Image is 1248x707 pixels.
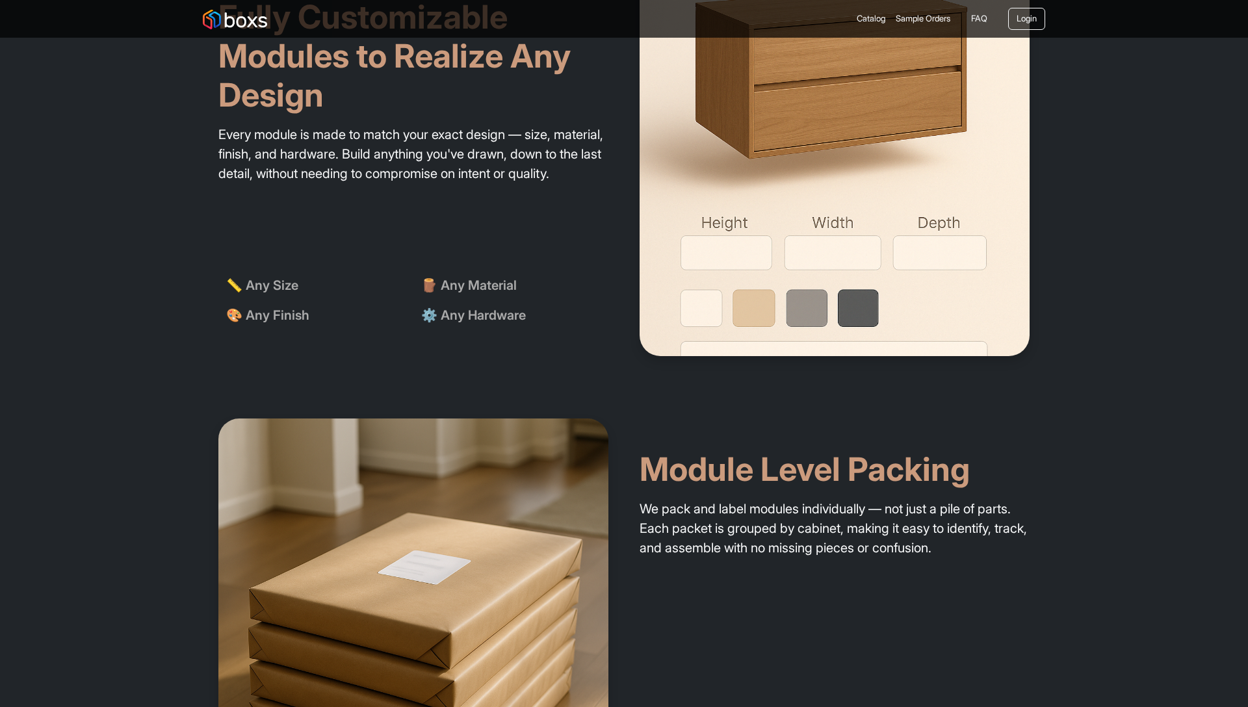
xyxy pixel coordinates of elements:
h2: Module Level Packing [640,418,1030,489]
a: Sample Orders [890,7,955,31]
span: ⚙️ Any Hardware [421,305,526,325]
span: 🪵 Any Material [421,276,517,295]
button: Login [1008,8,1045,30]
span: 📏 Any Size [226,276,298,295]
span: 🎨 Any Finish [226,305,309,325]
p: We pack and label modules individually — not just a pile of parts. Each packet is grouped by cabi... [640,499,1030,558]
a: Catalog [851,7,890,31]
img: Boxs logo [203,10,267,29]
a: FAQ [966,7,993,31]
p: Every module is made to match your exact design — size, material, finish, and hardware. Build any... [218,125,608,183]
